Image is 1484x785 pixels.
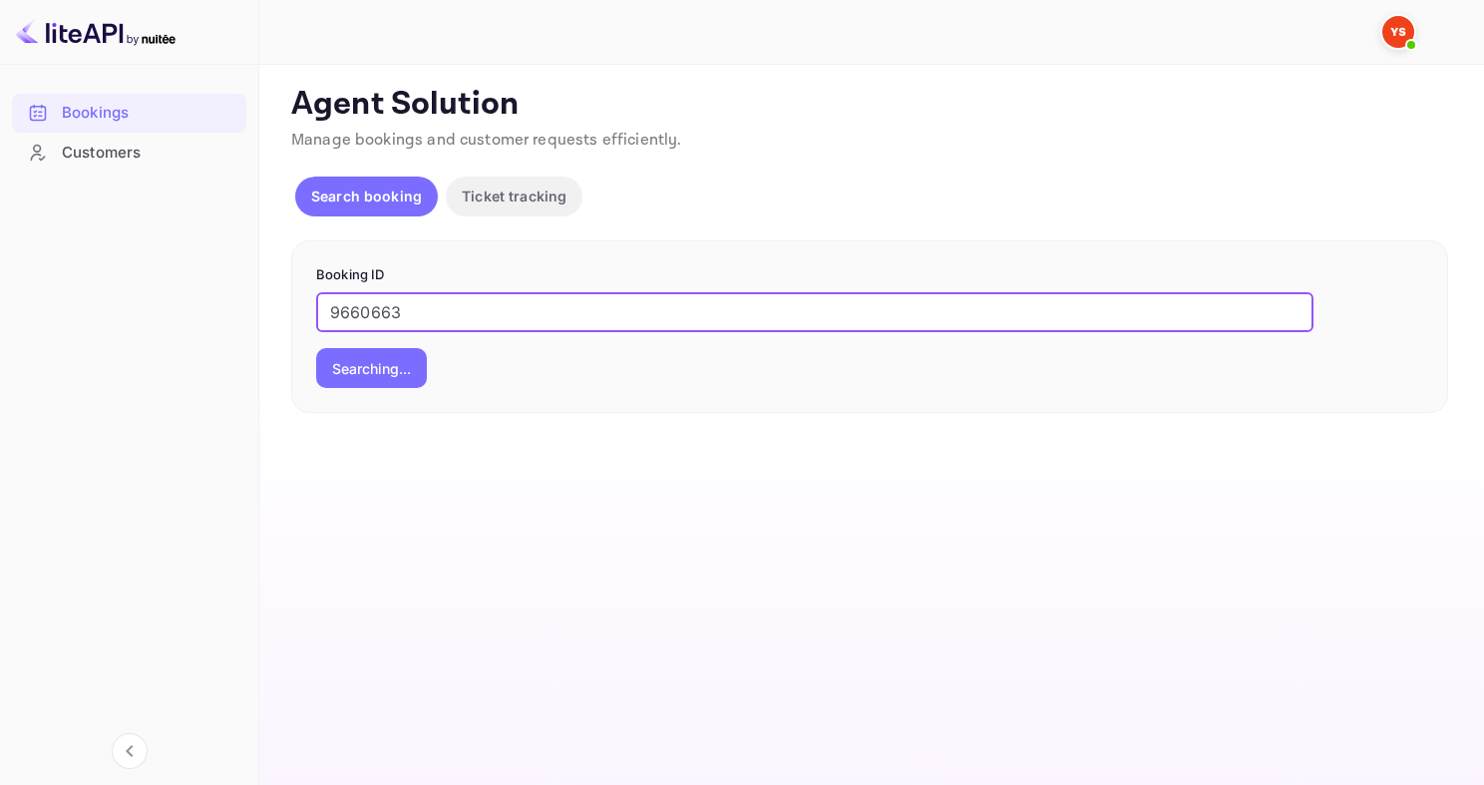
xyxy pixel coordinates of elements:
[62,142,236,165] div: Customers
[316,265,1423,285] p: Booking ID
[291,130,682,151] span: Manage bookings and customer requests efficiently.
[1382,16,1414,48] img: Yandex Support
[311,186,422,206] p: Search booking
[16,16,176,48] img: LiteAPI logo
[316,292,1313,332] input: Enter Booking ID (e.g., 63782194)
[62,102,236,125] div: Bookings
[462,186,566,206] p: Ticket tracking
[12,134,246,171] a: Customers
[291,85,1448,125] p: Agent Solution
[316,348,427,388] button: Searching...
[112,733,148,769] button: Collapse navigation
[12,94,246,131] a: Bookings
[12,94,246,133] div: Bookings
[12,134,246,173] div: Customers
